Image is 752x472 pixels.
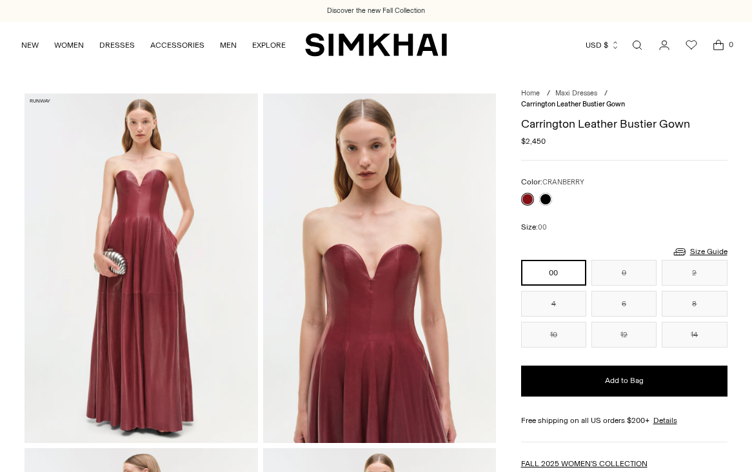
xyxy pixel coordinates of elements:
[521,89,540,97] a: Home
[521,260,586,286] button: 00
[521,135,546,147] span: $2,450
[263,93,496,443] img: Carrington Leather Bustier Gown
[591,260,657,286] button: 0
[542,178,584,186] span: CRANBERRY
[662,260,727,286] button: 2
[651,32,677,58] a: Go to the account page
[591,291,657,317] button: 6
[521,322,586,348] button: 10
[150,31,204,59] a: ACCESSORIES
[605,375,644,386] span: Add to Bag
[21,31,39,59] a: NEW
[662,322,727,348] button: 14
[521,221,547,233] label: Size:
[586,31,620,59] button: USD $
[662,291,727,317] button: 8
[521,459,648,468] a: FALL 2025 WOMEN'S COLLECTION
[305,32,447,57] a: SIMKHAI
[521,118,727,130] h1: Carrington Leather Bustier Gown
[725,39,737,50] span: 0
[538,223,547,231] span: 00
[521,366,727,397] button: Add to Bag
[521,291,586,317] button: 4
[653,415,677,426] a: Details
[521,415,727,426] div: Free shipping on all US orders $200+
[521,88,727,110] nav: breadcrumbs
[521,176,584,188] label: Color:
[547,88,550,99] div: /
[678,32,704,58] a: Wishlist
[327,6,425,16] a: Discover the new Fall Collection
[220,31,237,59] a: MEN
[604,88,608,99] div: /
[54,31,84,59] a: WOMEN
[252,31,286,59] a: EXPLORE
[555,89,597,97] a: Maxi Dresses
[672,244,727,260] a: Size Guide
[99,31,135,59] a: DRESSES
[25,93,257,443] img: Carrington Leather Bustier Gown
[591,322,657,348] button: 12
[624,32,650,58] a: Open search modal
[706,32,731,58] a: Open cart modal
[521,100,625,108] span: Carrington Leather Bustier Gown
